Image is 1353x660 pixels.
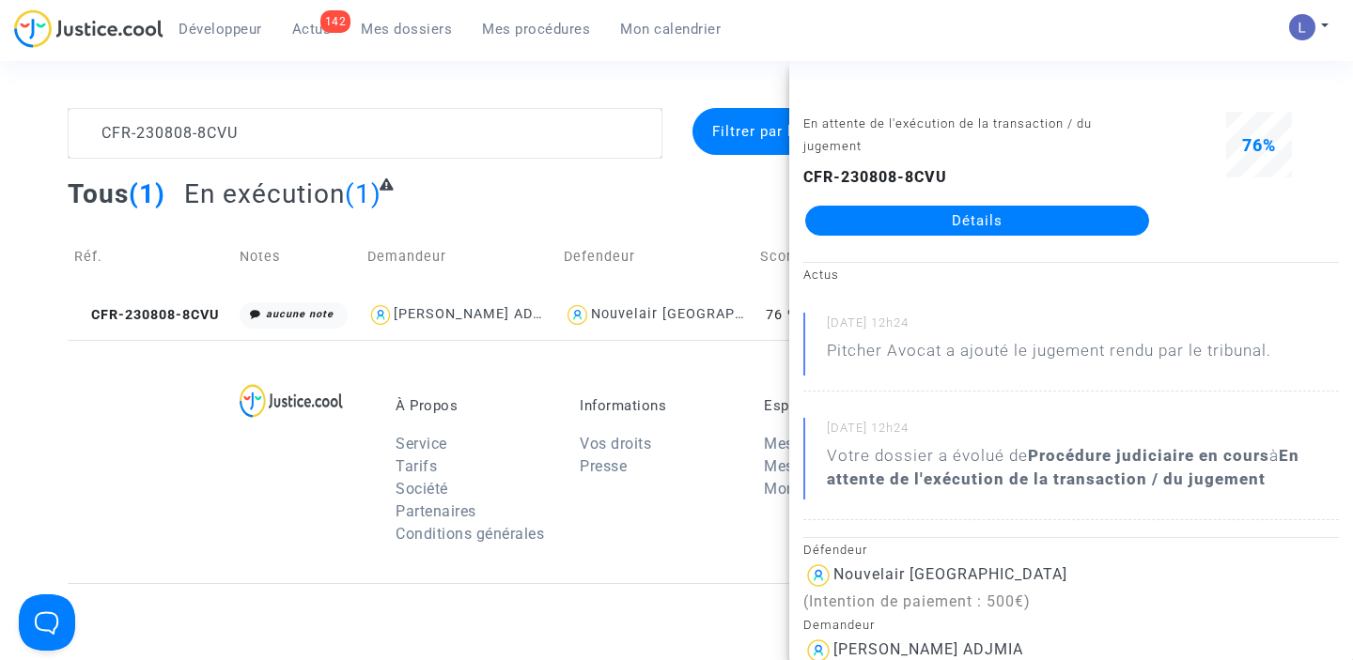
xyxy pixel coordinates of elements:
[277,15,347,43] a: 142Actus
[68,223,233,290] td: Réf.
[803,168,947,186] b: CFR-230808-8CVU
[346,15,467,43] a: Mes dossiers
[564,301,591,329] img: icon-user.svg
[803,116,1092,153] small: En attente de l'exécution de la transaction / du jugement
[394,306,568,322] div: [PERSON_NAME] ADJMIA
[803,268,839,282] small: Actus
[764,480,837,498] a: Mon profil
[1242,135,1276,155] span: 76%
[179,21,262,38] span: Développeur
[827,420,1339,444] small: [DATE] 12h24
[129,178,165,209] span: (1)
[827,444,1339,491] div: Votre dossier a évolué de à
[68,178,129,209] span: Tous
[712,123,824,140] span: Filtrer par litige
[803,560,833,591] img: icon-user.svg
[620,21,721,38] span: Mon calendrier
[163,15,277,43] a: Développeur
[19,594,75,651] iframe: Help Scout Beacon - Open
[827,315,1339,339] small: [DATE] 12h24
[240,384,344,418] img: logo-lg.svg
[827,339,1271,372] p: Pitcher Avocat a ajouté le jugement rendu par le tribunal.
[320,10,351,33] div: 142
[605,15,736,43] a: Mon calendrier
[396,502,476,520] a: Partenaires
[766,307,799,323] span: 76 %
[367,301,395,329] img: icon-user.svg
[396,480,448,498] a: Société
[292,21,332,38] span: Actus
[754,223,810,290] td: Score
[764,457,876,475] a: Mes procédures
[361,21,452,38] span: Mes dossiers
[803,618,875,632] small: Demandeur
[803,543,867,557] small: Défendeur
[803,592,1031,610] span: (Intention de paiement : 500€)
[14,9,163,48] img: jc-logo.svg
[591,306,807,322] div: Nouvelair [GEOGRAPHIC_DATA]
[1028,446,1269,465] b: Procédure judiciaire en cours
[396,435,447,453] a: Service
[805,206,1149,236] a: Détails
[396,457,437,475] a: Tarifs
[467,15,605,43] a: Mes procédures
[266,308,334,320] i: aucune note
[396,525,544,543] a: Conditions générales
[233,223,361,290] td: Notes
[833,565,1067,583] div: Nouvelair [GEOGRAPHIC_DATA]
[580,457,627,475] a: Presse
[184,178,345,209] span: En exécution
[580,397,736,414] p: Informations
[833,640,1023,658] div: [PERSON_NAME] ADJMIA
[580,435,651,453] a: Vos droits
[74,307,219,323] span: CFR-230808-8CVU
[361,223,557,290] td: Demandeur
[1289,14,1315,40] img: AATXAJzI13CaqkJmx-MOQUbNyDE09GJ9dorwRvFSQZdH=s96-c
[345,178,381,209] span: (1)
[764,397,920,414] p: Espace Personnel
[764,435,857,453] a: Mes dossiers
[396,397,552,414] p: À Propos
[557,223,754,290] td: Defendeur
[482,21,590,38] span: Mes procédures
